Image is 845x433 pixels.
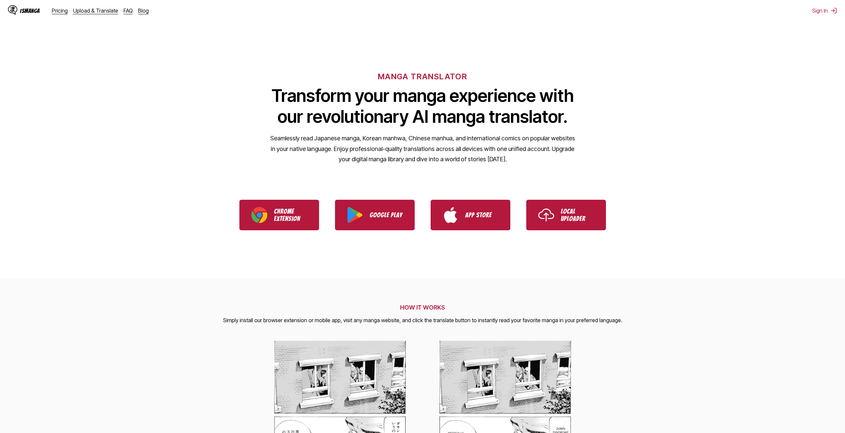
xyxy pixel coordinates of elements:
div: IsManga [20,8,40,14]
a: Upload & Translate [73,7,118,14]
p: Local Uploader [561,208,594,222]
p: App Store [465,211,498,219]
a: Use IsManga Local Uploader [526,200,606,230]
h1: Transform your manga experience with our revolutionary AI manga translator. [270,85,575,127]
img: IsManga Logo [8,5,17,15]
p: Simply install our browser extension or mobile app, visit any manga website, and click the transl... [223,316,622,325]
a: IsManga LogoIsManga [8,5,52,16]
img: Upload icon [538,207,554,223]
h2: HOW IT WORKS [223,304,622,311]
p: Seamlessly read Japanese manga, Korean manhwa, Chinese manhua, and international comics on popula... [270,133,575,165]
img: Google Play logo [347,207,363,223]
img: Chrome logo [251,207,267,223]
a: Download IsManga Chrome Extension [239,200,319,230]
button: Sign In [812,7,837,14]
p: Chrome Extension [274,208,307,222]
a: Download IsManga from App Store [431,200,510,230]
img: Sign out [830,7,837,14]
img: App Store logo [443,207,459,223]
a: FAQ [124,7,133,14]
p: Google Play [370,211,403,219]
a: Pricing [52,7,68,14]
h6: MANGA TRANSLATOR [378,72,467,81]
a: Download IsManga from Google Play [335,200,415,230]
a: Blog [138,7,149,14]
